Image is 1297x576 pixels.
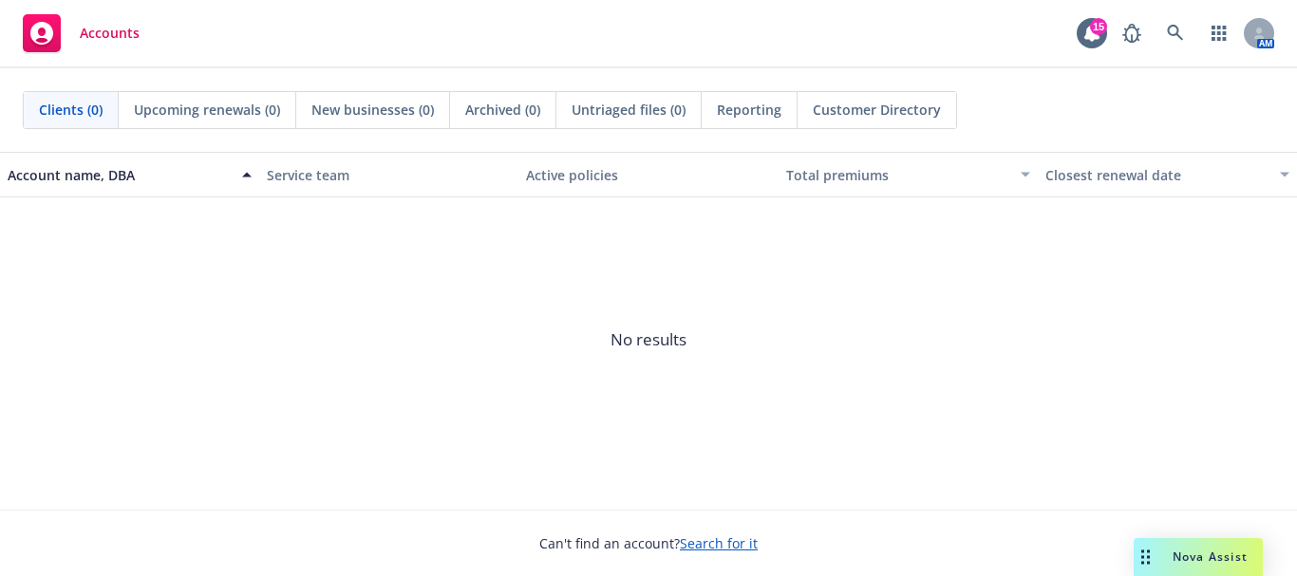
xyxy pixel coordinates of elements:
button: Nova Assist [1134,538,1263,576]
div: Total premiums [786,165,1009,185]
div: Closest renewal date [1045,165,1269,185]
a: Accounts [15,7,147,60]
button: Total premiums [779,152,1038,197]
span: Untriaged files (0) [572,100,686,120]
a: Report a Bug [1113,14,1151,52]
span: Nova Assist [1173,548,1248,565]
div: Account name, DBA [8,165,231,185]
a: Switch app [1200,14,1238,52]
a: Search for it [680,534,758,552]
button: Closest renewal date [1038,152,1297,197]
a: Search [1156,14,1194,52]
span: Archived (0) [465,100,540,120]
div: Active policies [526,165,770,185]
span: Clients (0) [39,100,103,120]
div: Drag to move [1134,538,1157,576]
div: 15 [1090,18,1107,35]
span: Reporting [717,100,781,120]
span: Upcoming renewals (0) [134,100,280,120]
button: Active policies [518,152,778,197]
span: Customer Directory [813,100,941,120]
span: Can't find an account? [539,533,758,553]
button: Service team [259,152,518,197]
div: Service team [267,165,511,185]
span: Accounts [80,26,140,41]
span: New businesses (0) [311,100,434,120]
